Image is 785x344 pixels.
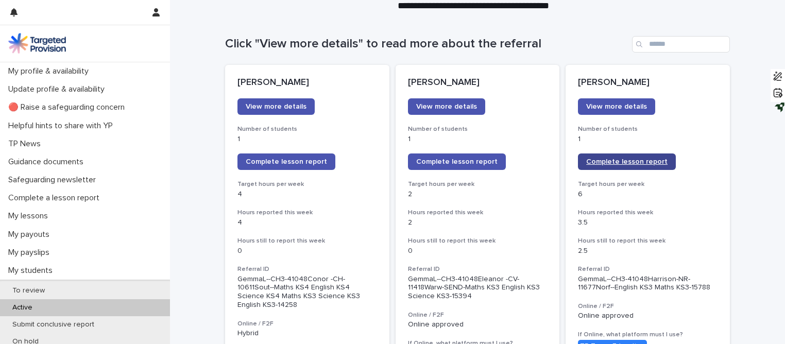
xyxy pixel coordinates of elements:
h3: Target hours per week [408,180,548,188]
p: To review [4,286,53,295]
p: [PERSON_NAME] [578,77,718,89]
p: Safeguarding newsletter [4,175,104,185]
p: Complete a lesson report [4,193,108,203]
img: M5nRWzHhSzIhMunXDL62 [8,33,66,54]
h3: Online / F2F [578,302,718,311]
h3: Online / F2F [237,320,377,328]
input: Search [632,36,730,53]
h3: Referral ID [237,265,377,273]
p: My lessons [4,211,56,221]
span: Complete lesson report [246,158,327,165]
p: [PERSON_NAME] [408,77,548,89]
a: Complete lesson report [408,153,506,170]
h3: Target hours per week [578,180,718,188]
p: Helpful hints to share with YP [4,121,121,131]
a: Complete lesson report [578,153,676,170]
p: 1 [237,135,377,144]
p: GemmaL--CH3-41048Eleanor -CV-11418Warw-SEND-Maths KS3 English KS3 Science KS3-15394 [408,275,548,301]
h1: Click "View more details" to read more about the referral [225,37,628,51]
p: Guidance documents [4,157,92,167]
p: 2 [408,218,548,227]
p: Hybrid [237,329,377,338]
p: My profile & availability [4,66,97,76]
h3: Referral ID [578,265,718,273]
h3: Hours reported this week [237,209,377,217]
p: My payouts [4,230,58,239]
a: Complete lesson report [237,153,335,170]
span: Complete lesson report [416,158,498,165]
p: Online approved [408,320,548,329]
p: GemmaL--CH3-41048Conor -CH-10611Sout--Maths KS4 English KS4 Science KS4 Maths KS3 Science KS3 Eng... [237,275,377,309]
h3: Number of students [237,125,377,133]
p: 0 [408,247,548,255]
a: View more details [578,98,655,115]
p: 3.5 [578,218,718,227]
p: [PERSON_NAME] [237,77,377,89]
h3: Number of students [408,125,548,133]
h3: Hours still to report this week [237,237,377,245]
h3: If Online, what platform must I use? [578,331,718,339]
h3: Number of students [578,125,718,133]
p: TP News [4,139,49,149]
p: Update profile & availability [4,84,113,94]
p: 0 [237,247,377,255]
h3: Online / F2F [408,311,548,319]
span: View more details [586,103,647,110]
p: 4 [237,218,377,227]
a: View more details [237,98,315,115]
p: Online approved [578,312,718,320]
h3: Hours still to report this week [578,237,718,245]
a: View more details [408,98,485,115]
h3: Hours reported this week [408,209,548,217]
p: Active [4,303,41,312]
h3: Hours still to report this week [408,237,548,245]
h3: Referral ID [408,265,548,273]
p: 1 [578,135,718,144]
p: GemmaL--CH3-41048Harrison-NR-11677Norf--English KS3 Maths KS3-15788 [578,275,718,293]
p: 1 [408,135,548,144]
p: My payslips [4,248,58,257]
span: View more details [246,103,306,110]
p: 4 [237,190,377,199]
p: 2 [408,190,548,199]
span: Complete lesson report [586,158,668,165]
p: 6 [578,190,718,199]
h3: Hours reported this week [578,209,718,217]
p: 2.5 [578,247,718,255]
p: Submit conclusive report [4,320,103,329]
span: View more details [416,103,477,110]
p: My students [4,266,61,276]
p: 🔴 Raise a safeguarding concern [4,102,133,112]
h3: Target hours per week [237,180,377,188]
